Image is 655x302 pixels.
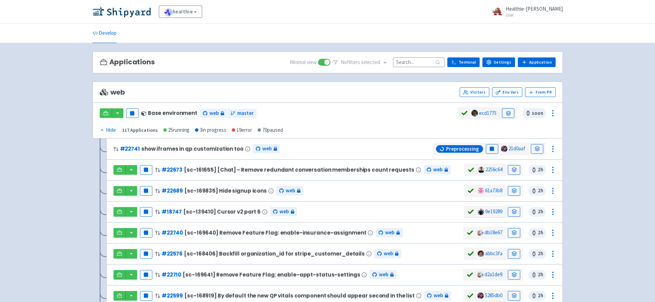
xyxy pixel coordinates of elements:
[162,187,183,194] a: #22689
[488,6,563,17] a: Healthie-[PERSON_NAME] User
[120,145,140,152] a: #22741
[523,108,546,118] span: soon
[100,126,117,134] button: Hide
[140,270,152,280] button: Pause
[162,229,183,236] a: #22740
[162,292,183,299] a: #22599
[92,6,151,17] img: Shipyard logo
[484,229,502,236] a: db18e67
[485,166,502,173] a: 2256c64
[122,126,158,134] div: 117 Applications
[506,13,563,17] small: User
[276,186,303,195] a: web
[341,58,380,66] span: No filter s
[528,249,546,259] span: 2 h
[370,270,396,279] a: web
[525,87,556,97] button: From PR
[200,109,227,118] a: web
[528,270,546,280] span: 2 h
[159,6,203,18] a: healthie
[433,166,443,174] span: web
[162,166,183,173] a: #22673
[184,293,415,299] span: [sc-168919] By default the new QP vitals component should appear second in the list
[385,229,394,237] span: web
[92,24,117,43] a: Develop
[434,292,443,300] span: web
[509,145,525,152] a: 21d0aaf
[492,87,522,97] a: Env Vars
[384,250,393,258] span: web
[184,230,366,236] span: [sc-169640] Remove Feature Flag: enable-insurance-assignment
[195,126,226,134] div: 3 in progress
[379,271,388,279] span: web
[447,57,480,67] a: Terminal
[528,186,546,196] span: 2 h
[141,146,243,152] span: show iframes in qp customization too
[184,251,365,257] span: [sc-168406] Backfill organization_id for stripe_customer_details
[140,249,152,259] button: Pause
[361,59,380,65] span: selected
[479,110,496,116] a: ecd1775
[184,167,414,173] span: [sc-161655] [Chat] - Remove redundant conversation memberships count requests
[232,126,252,134] div: 19 error
[482,57,515,67] a: Settings
[446,145,479,152] span: Preprocessing
[460,87,489,97] a: Visitors
[162,271,181,278] a: #22710
[506,6,563,12] span: Healthie-[PERSON_NAME]
[374,249,401,258] a: web
[262,145,272,153] span: web
[280,208,289,216] span: web
[290,58,317,66] span: Minimal view
[258,126,283,134] div: 70 paused
[485,292,502,299] a: 5285db0
[424,165,451,174] a: web
[270,207,297,216] a: web
[162,250,183,257] a: #22576
[140,207,152,217] button: Pause
[140,186,152,196] button: Pause
[376,228,403,237] a: web
[140,165,152,175] button: Pause
[184,188,267,194] span: [sc-169835] Hide signup icons
[528,207,546,217] span: 2 h
[162,208,182,215] a: #18747
[163,126,189,134] div: 25 running
[484,271,502,278] a: d2a1de9
[393,57,445,67] input: Search...
[485,250,502,257] a: abbc3fa
[228,109,256,118] a: master
[183,272,360,278] span: [sc-169641] Remove Feature Flag: enable-appt-status-settings
[528,165,546,175] span: 2 h
[183,209,261,215] span: [sc-139410] Cursor v2 part 6
[518,57,555,67] a: Application
[100,88,125,96] span: web
[209,109,219,117] span: web
[485,208,502,215] a: 9e19289
[126,108,139,118] button: Pause
[141,110,197,116] div: Base environment
[100,126,116,134] div: Hide
[100,58,155,66] h3: Applications
[140,228,152,238] button: Pause
[528,228,546,238] span: 2 h
[485,187,502,194] a: 61a73b8
[140,291,152,301] button: Pause
[528,291,546,301] span: 2 h
[424,291,451,300] a: web
[486,144,498,154] button: Pause
[286,187,295,195] span: web
[237,109,254,117] span: master
[253,144,280,153] a: web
